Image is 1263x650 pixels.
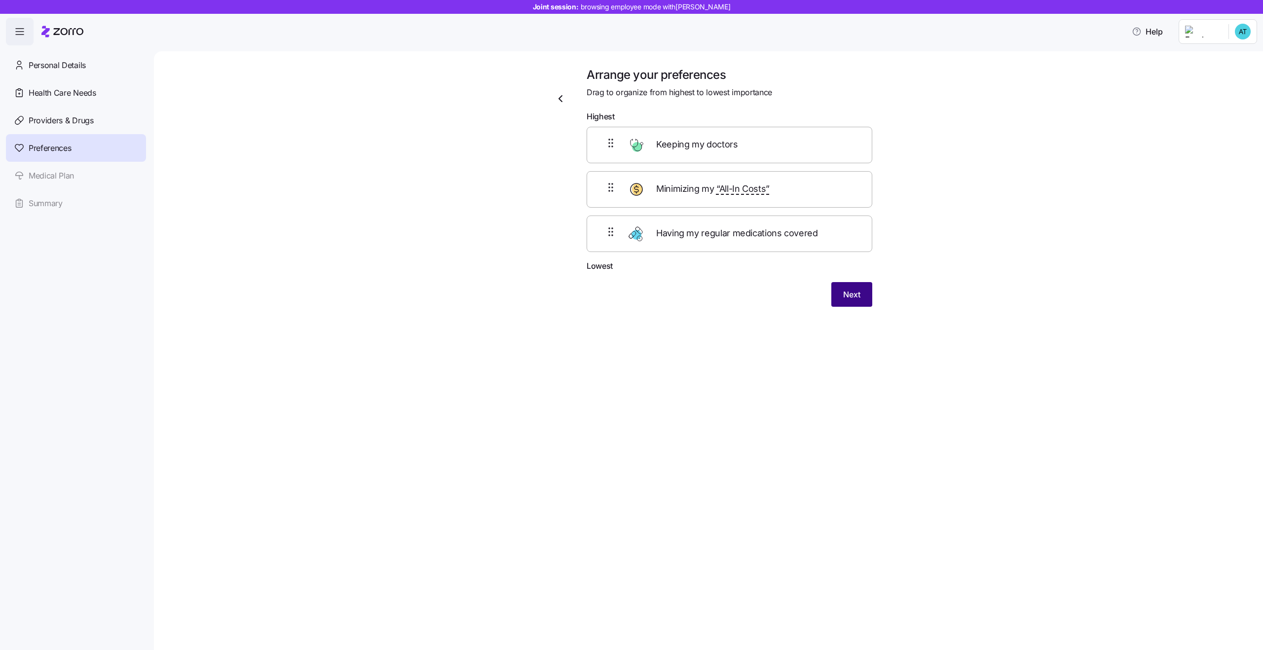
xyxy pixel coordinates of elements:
span: Providers & Drugs [29,114,94,127]
h1: Arrange your preferences [587,67,872,82]
img: Employer logo [1185,26,1221,37]
span: Having my regular medications covered [656,226,820,241]
div: Keeping my doctors [587,127,872,163]
a: Personal Details [6,51,146,79]
span: Help [1132,26,1163,37]
a: Medical Plan [6,162,146,189]
span: Drag to organize from highest to lowest importance [587,86,772,99]
a: Summary [6,189,146,217]
span: Joint session: [533,2,731,12]
a: Preferences [6,134,146,162]
span: Next [843,289,860,300]
span: Preferences [29,142,71,154]
img: 119da9b09e10e96eb69a6652d8b44c65 [1235,24,1251,39]
div: Having my regular medications covered [587,216,872,252]
button: Next [831,282,872,307]
span: Lowest [587,260,613,272]
div: Minimizing my “All-In Costs” [587,171,872,208]
span: “All-In Costs” [716,182,770,196]
span: Personal Details [29,59,86,72]
span: Health Care Needs [29,87,96,99]
span: Highest [587,110,615,123]
span: Keeping my doctors [656,138,740,152]
button: Help [1124,22,1171,41]
span: Minimizing my [656,182,770,196]
span: browsing employee mode with [PERSON_NAME] [581,2,731,12]
a: Health Care Needs [6,79,146,107]
a: Providers & Drugs [6,107,146,134]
